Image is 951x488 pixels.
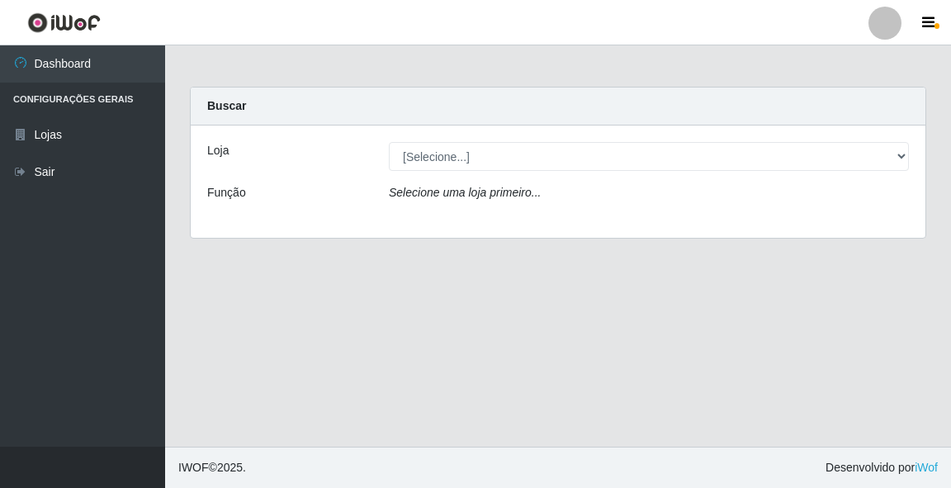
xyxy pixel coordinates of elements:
label: Função [207,184,246,201]
strong: Buscar [207,99,246,112]
label: Loja [207,142,229,159]
i: Selecione uma loja primeiro... [389,186,541,199]
span: Desenvolvido por [826,459,938,476]
span: © 2025 . [178,459,246,476]
span: IWOF [178,461,209,474]
img: CoreUI Logo [27,12,101,33]
a: iWof [915,461,938,474]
